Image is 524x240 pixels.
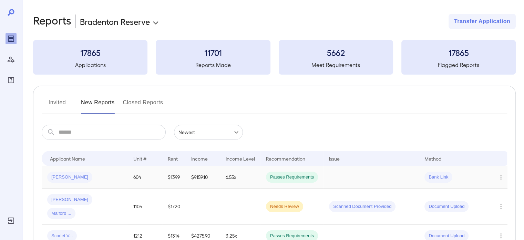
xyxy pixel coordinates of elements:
td: 604 [128,166,162,189]
span: Scanned Document Provided [329,203,395,210]
td: $9159.10 [186,166,220,189]
summary: 17865Applications11701Reports Made5662Meet Requirements17865Flagged Reports [33,40,516,75]
div: FAQ [6,75,17,86]
div: Manage Users [6,54,17,65]
div: Applicant Name [50,154,85,163]
td: 1105 [128,189,162,225]
div: Rent [168,154,179,163]
span: Document Upload [424,233,469,239]
h3: 17865 [401,47,516,58]
td: $1399 [162,166,186,189]
div: Recommendation [266,154,305,163]
span: Scarlet V... [47,233,77,239]
span: Needs Review [266,203,303,210]
h5: Applications [33,61,147,69]
button: Invited [42,97,73,114]
div: Issue [329,154,340,163]
span: Passes Requirements [266,174,318,181]
h3: 5662 [279,47,393,58]
span: Document Upload [424,203,469,210]
div: Log Out [6,215,17,226]
div: Income [191,154,208,163]
td: - [220,189,260,225]
button: Closed Reports [123,97,163,114]
span: [PERSON_NAME] [47,196,92,203]
span: Passes Requirements [266,233,318,239]
h5: Flagged Reports [401,61,516,69]
h5: Meet Requirements [279,61,393,69]
h3: 11701 [156,47,270,58]
div: Newest [174,125,243,140]
div: Reports [6,33,17,44]
span: Malford ... [47,210,75,217]
span: [PERSON_NAME] [47,174,92,181]
h2: Reports [33,14,71,29]
span: Bank Link [424,174,452,181]
td: 6.55x [220,166,260,189]
div: Unit # [133,154,146,163]
div: Income Level [226,154,255,163]
div: Method [424,154,441,163]
td: $1720 [162,189,186,225]
h5: Reports Made [156,61,270,69]
button: Row Actions [495,201,506,212]
h3: 17865 [33,47,147,58]
button: Transfer Application [449,14,516,29]
button: New Reports [81,97,115,114]
button: Row Actions [495,172,506,183]
p: Bradenton Reserve [80,16,150,27]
